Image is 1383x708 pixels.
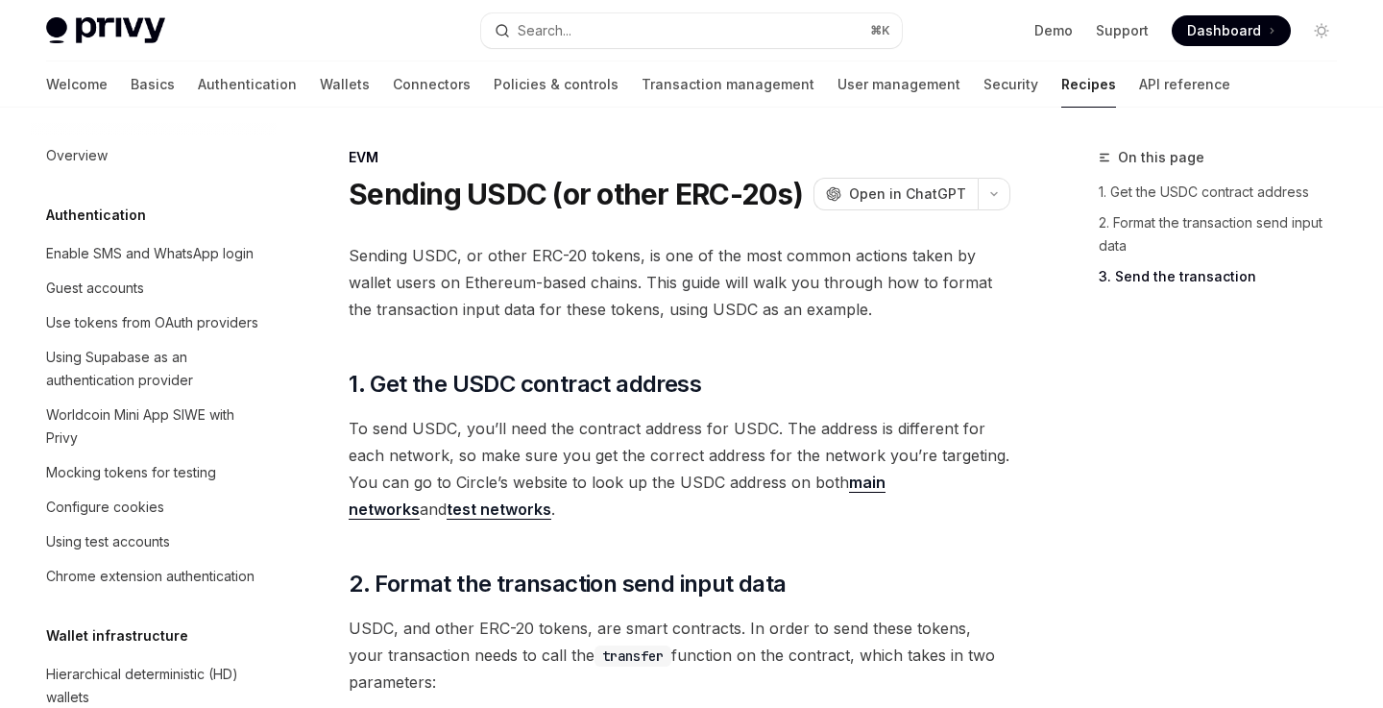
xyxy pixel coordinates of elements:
[1306,15,1337,46] button: Toggle dark mode
[349,615,1010,696] span: USDC, and other ERC-20 tokens, are smart contracts. In order to send these tokens, your transacti...
[46,144,108,167] div: Overview
[31,525,277,559] a: Using test accounts
[983,61,1038,108] a: Security
[518,19,571,42] div: Search...
[481,13,901,48] button: Search...⌘K
[31,305,277,340] a: Use tokens from OAuth providers
[1172,15,1291,46] a: Dashboard
[1034,21,1073,40] a: Demo
[870,23,890,38] span: ⌘ K
[1139,61,1230,108] a: API reference
[447,500,551,520] a: test networks
[131,61,175,108] a: Basics
[46,530,170,553] div: Using test accounts
[1187,21,1261,40] span: Dashboard
[813,178,978,210] button: Open in ChatGPT
[31,236,277,271] a: Enable SMS and WhatsApp login
[46,17,165,44] img: light logo
[349,569,786,599] span: 2. Format the transaction send input data
[31,398,277,455] a: Worldcoin Mini App SIWE with Privy
[31,271,277,305] a: Guest accounts
[349,148,1010,167] div: EVM
[31,138,277,173] a: Overview
[31,490,277,525] a: Configure cookies
[46,403,265,450] div: Worldcoin Mini App SIWE with Privy
[46,311,258,334] div: Use tokens from OAuth providers
[46,277,144,300] div: Guest accounts
[349,242,1010,323] span: Sending USDC, or other ERC-20 tokens, is one of the most common actions taken by wallet users on ...
[837,61,960,108] a: User management
[46,346,265,392] div: Using Supabase as an authentication provider
[393,61,471,108] a: Connectors
[31,455,277,490] a: Mocking tokens for testing
[31,559,277,594] a: Chrome extension authentication
[198,61,297,108] a: Authentication
[46,204,146,227] h5: Authentication
[1099,177,1352,208] a: 1. Get the USDC contract address
[1061,61,1116,108] a: Recipes
[349,415,1010,523] span: To send USDC, you’ll need the contract address for USDC. The address is different for each networ...
[1118,146,1204,169] span: On this page
[46,242,254,265] div: Enable SMS and WhatsApp login
[349,177,803,211] h1: Sending USDC (or other ERC-20s)
[46,496,164,519] div: Configure cookies
[349,369,701,400] span: 1. Get the USDC contract address
[46,624,188,647] h5: Wallet infrastructure
[849,184,966,204] span: Open in ChatGPT
[642,61,814,108] a: Transaction management
[46,61,108,108] a: Welcome
[1096,21,1149,40] a: Support
[46,461,216,484] div: Mocking tokens for testing
[494,61,619,108] a: Policies & controls
[1099,261,1352,292] a: 3. Send the transaction
[31,340,277,398] a: Using Supabase as an authentication provider
[1099,208,1352,261] a: 2. Format the transaction send input data
[46,565,255,588] div: Chrome extension authentication
[320,61,370,108] a: Wallets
